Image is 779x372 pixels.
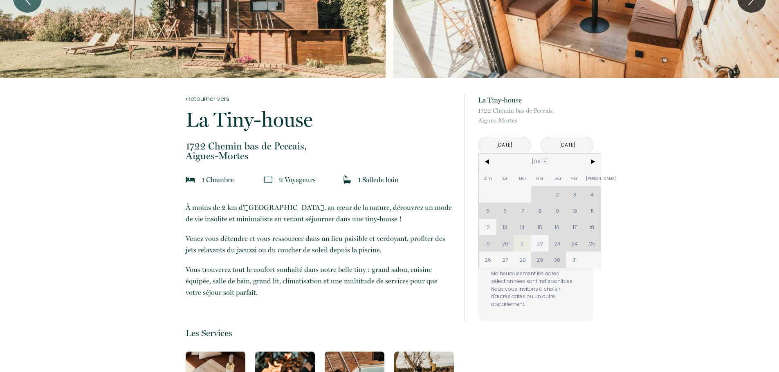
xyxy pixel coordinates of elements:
p: À moins de 2 km d'[GEOGRAPHIC_DATA], au cœur de la nature, découvrez un mode de vie insolite et m... [186,202,454,225]
button: Réserver [478,188,593,210]
p: La Tiny-house [186,109,454,130]
span: 28 [514,252,531,268]
span: 21 [514,235,531,252]
span: Dim [479,170,496,186]
span: 26 [479,252,496,268]
span: [DATE] [496,154,584,170]
img: guests [264,176,272,184]
p: Aigues-Mortes [478,106,593,125]
p: Aigues-Mortes [186,141,454,161]
p: Les Services [186,327,454,339]
p: 1 Salle de bain [358,174,399,185]
span: 27 [496,252,514,268]
p: Venez vous détendre et vous ressourcer dans un lieu paisible et verdoyant, profiter des jets rela... [186,233,454,256]
input: Départ [541,137,593,153]
span: > [584,154,601,170]
p: Malheureusement les dates sélectionnées sont indisponibles. Nous vous invitons à choisir d'autres... [491,270,580,308]
a: Retourner vers [186,94,454,103]
span: Lun [496,170,514,186]
span: 12 [479,219,496,235]
span: 1722 Chemin bas de Peccais, [478,106,593,116]
span: Ven [566,170,584,186]
p: Vous trouverez tout le confort souhaité dans notre belle tiny : grand salon, cuisine équipée, sal... [186,264,454,298]
p: 2 Voyageur [279,174,316,185]
span: Jeu [549,170,566,186]
span: [PERSON_NAME] [584,170,601,186]
span: Mer [531,170,549,186]
span: Mar [514,170,531,186]
span: 1722 Chemin bas de Peccais, [186,141,454,151]
p: La Tiny-house [478,94,593,106]
span: 31 [566,252,584,268]
span: s [313,176,316,184]
input: Arrivée [478,137,530,153]
span: 22 [531,235,549,252]
span: < [479,154,496,170]
p: 1 Chambre [202,174,234,185]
